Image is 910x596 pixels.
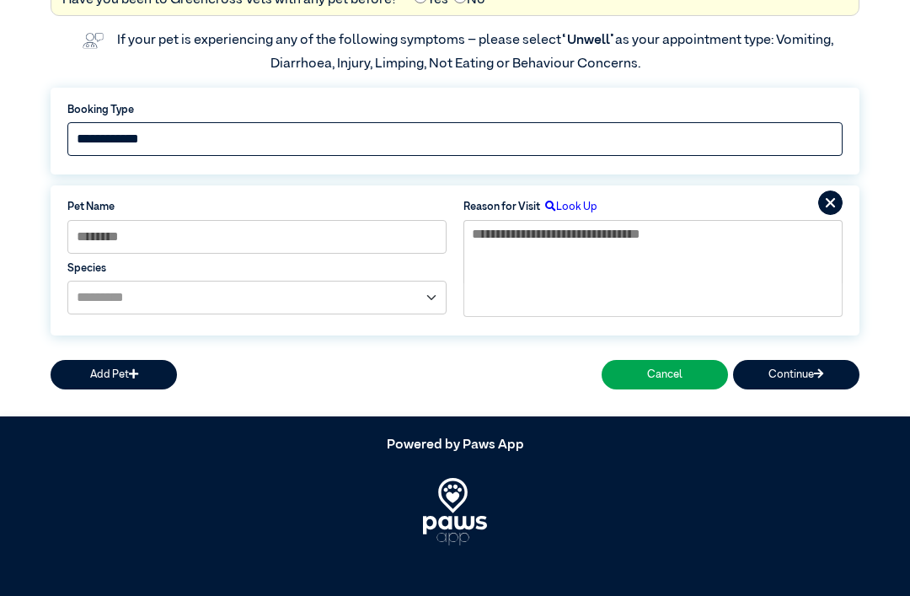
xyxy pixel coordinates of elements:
label: Species [67,260,447,277]
label: Pet Name [67,199,447,215]
button: Cancel [602,360,728,389]
label: Reason for Visit [463,199,540,215]
span: “Unwell” [561,34,615,47]
h5: Powered by Paws App [51,438,859,454]
img: vet [77,27,109,54]
label: If your pet is experiencing any of the following symptoms – please select as your appointment typ... [117,34,836,71]
button: Continue [733,360,859,389]
label: Look Up [540,199,597,215]
button: Add Pet [51,360,177,389]
label: Booking Type [67,102,843,118]
img: PawsApp [423,478,488,545]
